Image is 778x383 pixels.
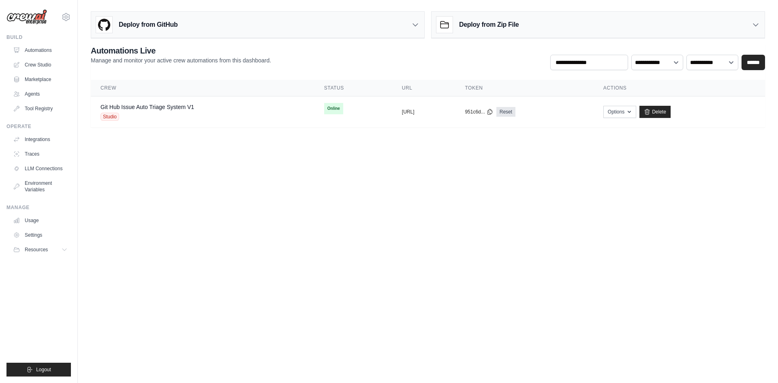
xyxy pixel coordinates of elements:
[25,246,48,253] span: Resources
[10,214,71,227] a: Usage
[6,363,71,377] button: Logout
[455,80,593,96] th: Token
[6,204,71,211] div: Manage
[314,80,392,96] th: Status
[496,107,515,117] a: Reset
[10,243,71,256] button: Resources
[10,102,71,115] a: Tool Registry
[594,80,765,96] th: Actions
[10,148,71,160] a: Traces
[119,20,177,30] h3: Deploy from GitHub
[6,123,71,130] div: Operate
[10,177,71,196] a: Environment Variables
[91,45,271,56] h2: Automations Live
[91,80,314,96] th: Crew
[10,229,71,242] a: Settings
[36,366,51,373] span: Logout
[639,106,671,118] a: Delete
[459,20,519,30] h3: Deploy from Zip File
[100,104,194,110] a: Git Hub Issue Auto Triage System V1
[324,103,343,114] span: Online
[603,106,636,118] button: Options
[10,44,71,57] a: Automations
[100,113,119,121] span: Studio
[91,56,271,64] p: Manage and monitor your active crew automations from this dashboard.
[10,88,71,101] a: Agents
[96,17,112,33] img: GitHub Logo
[465,109,493,115] button: 951c6d...
[10,162,71,175] a: LLM Connections
[6,9,47,25] img: Logo
[10,58,71,71] a: Crew Studio
[10,73,71,86] a: Marketplace
[6,34,71,41] div: Build
[10,133,71,146] a: Integrations
[392,80,455,96] th: URL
